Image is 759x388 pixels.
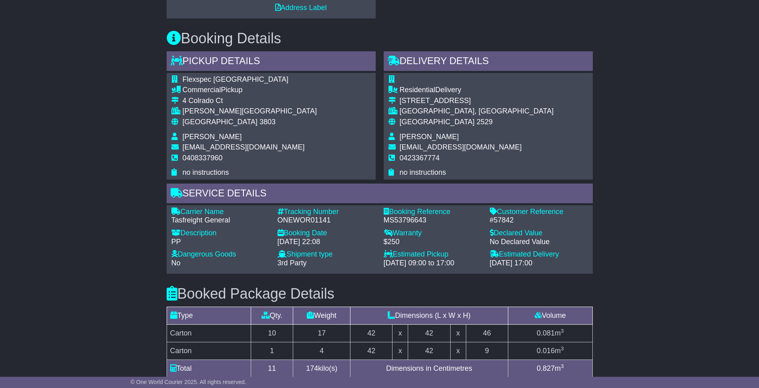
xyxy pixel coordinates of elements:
[183,86,221,94] span: Commercial
[23,51,30,57] img: tab_domain_overview_orange.svg
[537,329,555,337] span: 0.081
[278,259,307,267] span: 3rd Party
[400,118,475,126] span: [GEOGRAPHIC_DATA]
[293,342,350,360] td: 4
[350,360,508,378] td: Dimensions in Centimetres
[384,259,482,268] div: [DATE] 09:00 to 17:00
[183,154,223,162] span: 0408337960
[278,250,376,259] div: Shipment type
[393,325,408,342] td: x
[293,360,350,378] td: kilo(s)
[490,259,588,268] div: [DATE] 17:00
[183,97,317,105] div: 4 Colrado Ct
[537,347,555,355] span: 0.016
[167,184,593,205] div: Service Details
[167,30,593,46] h3: Booking Details
[384,51,593,73] div: Delivery Details
[278,216,376,225] div: ONEWOR01141
[293,325,350,342] td: 17
[466,342,508,360] td: 9
[408,342,450,360] td: 42
[167,325,251,342] td: Carton
[400,107,554,116] div: [GEOGRAPHIC_DATA], [GEOGRAPHIC_DATA]
[275,4,327,12] a: Address Label
[490,216,588,225] div: #57842
[561,328,564,334] sup: 3
[171,216,270,225] div: Tasfreight General
[508,342,592,360] td: m
[183,86,317,95] div: Pickup
[400,97,554,105] div: [STREET_ADDRESS]
[350,307,508,325] td: Dimensions (L x W x H)
[278,208,376,216] div: Tracking Number
[408,325,450,342] td: 42
[306,364,318,372] span: 174
[561,346,564,352] sup: 3
[384,229,482,238] div: Warranty
[384,238,482,247] div: $250
[450,325,466,342] td: x
[81,51,87,57] img: tab_keywords_by_traffic_grey.svg
[183,168,229,176] span: no instructions
[350,342,393,360] td: 42
[400,86,435,94] span: Residential
[167,342,251,360] td: Carton
[171,259,181,267] span: No
[450,342,466,360] td: x
[13,21,19,27] img: website_grey.svg
[171,229,270,238] div: Description
[400,168,446,176] span: no instructions
[167,286,593,302] h3: Booked Package Details
[400,133,459,141] span: [PERSON_NAME]
[508,325,592,342] td: m
[251,307,293,325] td: Qty.
[171,250,270,259] div: Dangerous Goods
[293,307,350,325] td: Weight
[183,118,258,126] span: [GEOGRAPHIC_DATA]
[183,133,242,141] span: [PERSON_NAME]
[490,250,588,259] div: Estimated Delivery
[508,307,592,325] td: Volume
[384,216,482,225] div: MS53796643
[251,325,293,342] td: 10
[21,21,88,27] div: Domain: [DOMAIN_NAME]
[400,143,522,151] span: [EMAIL_ADDRESS][DOMAIN_NAME]
[490,208,588,216] div: Customer Reference
[477,118,493,126] span: 2529
[171,208,270,216] div: Carrier Name
[32,51,72,57] div: Domain Overview
[350,325,393,342] td: 42
[508,360,592,378] td: m
[251,342,293,360] td: 1
[393,342,408,360] td: x
[90,51,132,57] div: Keywords by Traffic
[537,364,555,372] span: 0.827
[183,143,305,151] span: [EMAIL_ADDRESS][DOMAIN_NAME]
[260,118,276,126] span: 3803
[167,360,251,378] td: Total
[22,13,39,19] div: v 4.0.25
[251,360,293,378] td: 11
[490,229,588,238] div: Declared Value
[400,154,440,162] span: 0423367774
[384,250,482,259] div: Estimated Pickup
[466,325,508,342] td: 46
[131,379,246,385] span: © One World Courier 2025. All rights reserved.
[13,13,19,19] img: logo_orange.svg
[278,229,376,238] div: Booking Date
[183,75,288,83] span: Flexspec [GEOGRAPHIC_DATA]
[278,238,376,247] div: [DATE] 22:08
[400,86,554,95] div: Delivery
[490,238,588,247] div: No Declared Value
[167,307,251,325] td: Type
[183,107,317,116] div: [PERSON_NAME][GEOGRAPHIC_DATA]
[171,238,270,247] div: PP
[167,51,376,73] div: Pickup Details
[561,363,564,369] sup: 3
[384,208,482,216] div: Booking Reference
